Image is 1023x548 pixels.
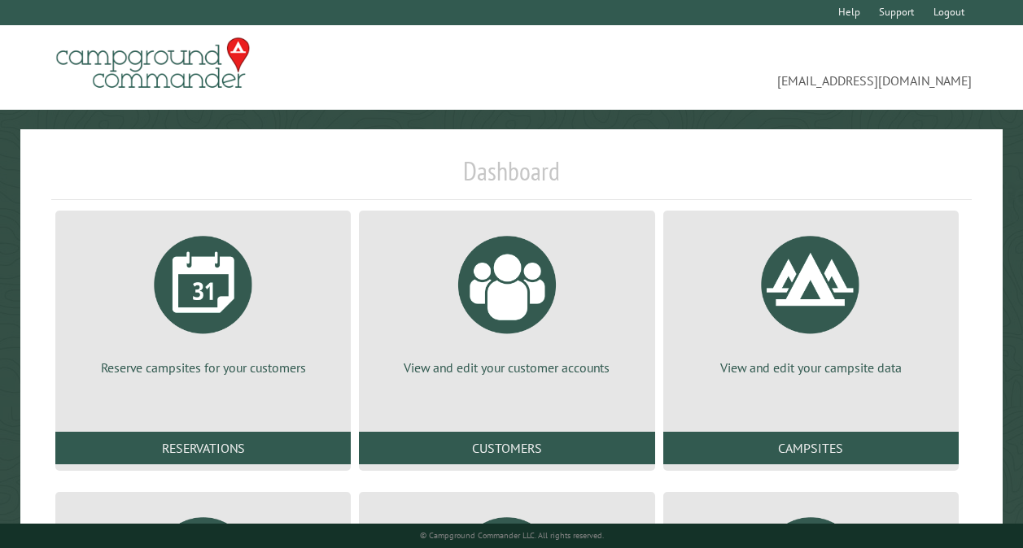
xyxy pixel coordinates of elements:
[683,224,939,376] a: View and edit your campsite data
[75,224,331,376] a: Reserve campsites for your customers
[75,359,331,376] p: Reserve campsites for your customers
[683,359,939,376] p: View and edit your campsite data
[378,224,635,376] a: View and edit your customer accounts
[51,32,255,95] img: Campground Commander
[663,432,959,464] a: Campsites
[51,155,972,200] h1: Dashboard
[55,432,351,464] a: Reservations
[512,45,973,90] span: [EMAIL_ADDRESS][DOMAIN_NAME]
[420,530,604,541] small: © Campground Commander LLC. All rights reserved.
[378,359,635,376] p: View and edit your customer accounts
[359,432,654,464] a: Customers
